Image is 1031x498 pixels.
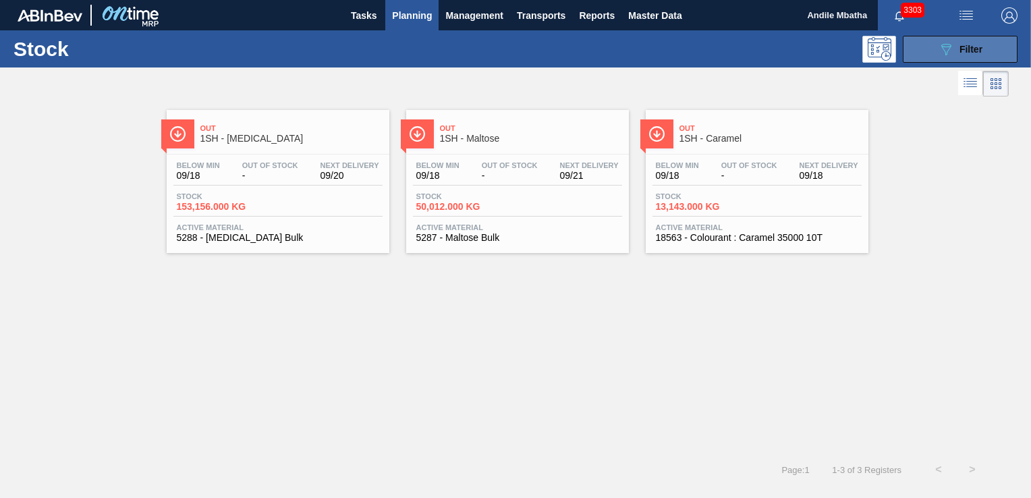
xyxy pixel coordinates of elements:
[800,171,858,181] span: 09/18
[648,126,665,142] img: Ícone
[200,124,383,132] span: Out
[321,171,379,181] span: 09/20
[955,453,989,487] button: >
[416,223,619,231] span: Active Material
[177,233,379,243] span: 5288 - Dextrose Bulk
[983,71,1009,96] div: Card Vision
[903,36,1018,63] button: Filter
[177,192,271,200] span: Stock
[656,161,699,169] span: Below Min
[679,134,862,144] span: 1SH - Caramel
[416,161,459,169] span: Below Min
[177,202,271,212] span: 153,156.000 KG
[679,124,862,132] span: Out
[901,3,924,18] span: 3303
[169,126,186,142] img: Ícone
[656,233,858,243] span: 18563 - Colourant : Caramel 35000 10T
[656,192,750,200] span: Stock
[958,7,974,24] img: userActions
[560,161,619,169] span: Next Delivery
[781,465,809,475] span: Page : 1
[396,100,636,253] a: ÍconeOut1SH - MaltoseBelow Min09/18Out Of Stock-Next Delivery09/21Stock50,012.000 KGActive Materi...
[656,171,699,181] span: 09/18
[482,161,538,169] span: Out Of Stock
[242,161,298,169] span: Out Of Stock
[656,223,858,231] span: Active Material
[18,9,82,22] img: TNhmsLtSVTkK8tSr43FrP2fwEKptu5GPRR3wAAAABJRU5ErkJggg==
[416,171,459,181] span: 09/18
[517,7,565,24] span: Transports
[1001,7,1018,24] img: Logout
[482,171,538,181] span: -
[200,134,383,144] span: 1SH - Dextrose
[177,171,220,181] span: 09/18
[445,7,503,24] span: Management
[636,100,875,253] a: ÍconeOut1SH - CaramelBelow Min09/18Out Of Stock-Next Delivery09/18Stock13,143.000 KGActive Materi...
[830,465,901,475] span: 1 - 3 of 3 Registers
[440,134,622,144] span: 1SH - Maltose
[628,7,681,24] span: Master Data
[800,161,858,169] span: Next Delivery
[392,7,432,24] span: Planning
[13,41,207,57] h1: Stock
[959,44,982,55] span: Filter
[922,453,955,487] button: <
[560,171,619,181] span: 09/21
[409,126,426,142] img: Ícone
[321,161,379,169] span: Next Delivery
[721,171,777,181] span: -
[349,7,379,24] span: Tasks
[157,100,396,253] a: ÍconeOut1SH - [MEDICAL_DATA]Below Min09/18Out Of Stock-Next Delivery09/20Stock153,156.000 KGActiv...
[416,233,619,243] span: 5287 - Maltose Bulk
[416,202,511,212] span: 50,012.000 KG
[579,7,615,24] span: Reports
[656,202,750,212] span: 13,143.000 KG
[242,171,298,181] span: -
[958,71,983,96] div: List Vision
[177,161,220,169] span: Below Min
[878,6,921,25] button: Notifications
[416,192,511,200] span: Stock
[177,223,379,231] span: Active Material
[862,36,896,63] div: Programming: no user selected
[721,161,777,169] span: Out Of Stock
[440,124,622,132] span: Out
